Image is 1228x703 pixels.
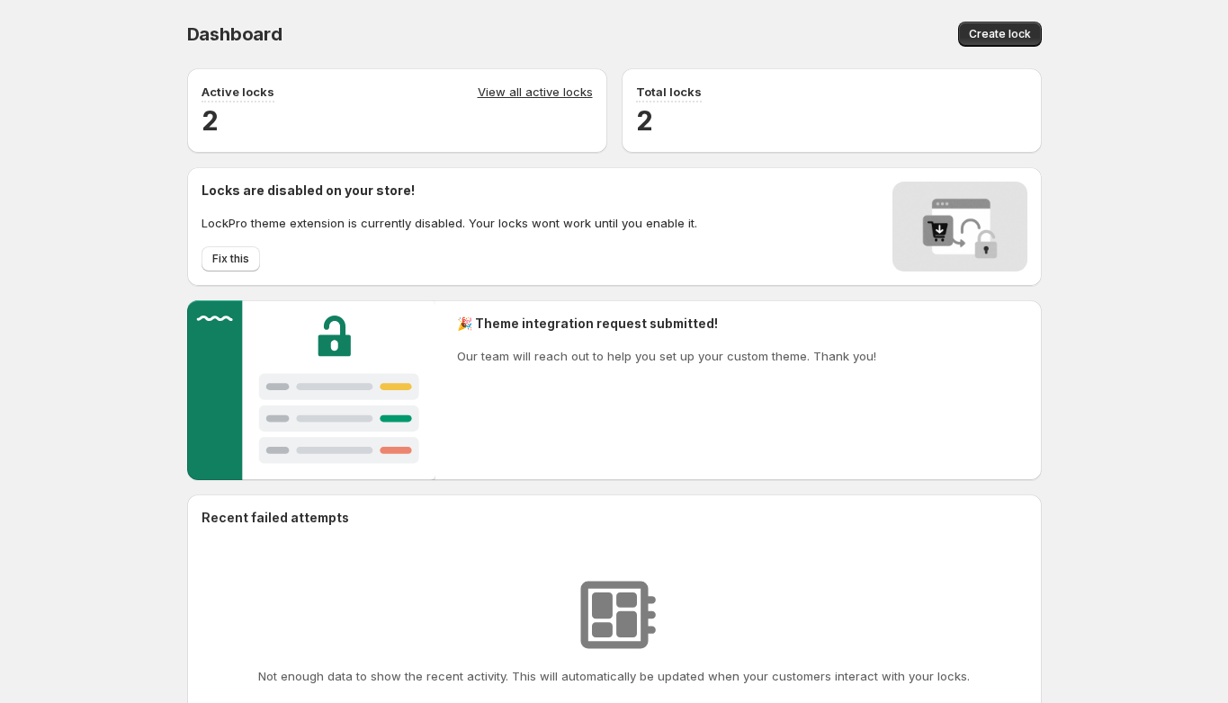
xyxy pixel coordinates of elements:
[636,83,702,101] p: Total locks
[202,102,593,138] h2: 2
[187,23,282,45] span: Dashboard
[202,83,274,101] p: Active locks
[958,22,1042,47] button: Create lock
[202,214,697,232] p: LockPro theme extension is currently disabled. Your locks wont work until you enable it.
[969,27,1031,41] span: Create lock
[457,315,876,333] h2: 🎉 Theme integration request submitted!
[457,347,876,365] p: Our team will reach out to help you set up your custom theme. Thank you!
[892,182,1027,271] img: Locks disabled
[569,570,659,660] img: No resources found
[212,252,249,266] span: Fix this
[202,509,349,527] h2: Recent failed attempts
[187,300,436,480] img: Customer support
[202,182,697,200] h2: Locks are disabled on your store!
[636,102,1027,138] h2: 2
[258,667,970,685] p: Not enough data to show the recent activity. This will automatically be updated when your custome...
[202,246,260,271] button: Fix this
[478,83,593,102] a: View all active locks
